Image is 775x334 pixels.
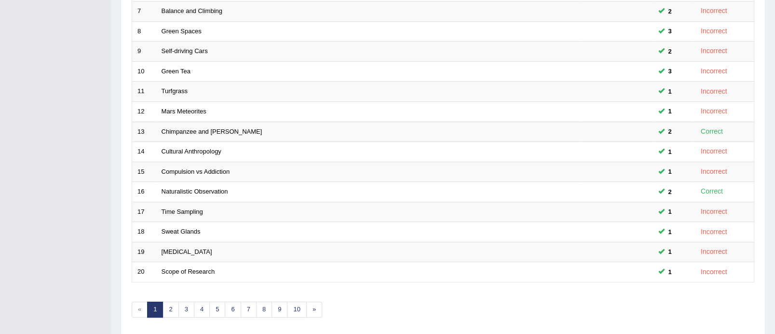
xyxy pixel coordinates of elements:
[132,42,156,62] td: 9
[665,6,676,16] span: You can still take this question
[697,226,731,237] div: Incorrect
[132,182,156,202] td: 16
[697,206,731,217] div: Incorrect
[163,302,178,318] a: 2
[162,188,228,195] a: Naturalistic Observation
[697,106,731,117] div: Incorrect
[162,87,188,95] a: Turfgrass
[162,47,208,55] a: Self-driving Cars
[665,247,676,257] span: You can still take this question
[162,148,221,155] a: Cultural Anthropology
[697,86,731,97] div: Incorrect
[697,66,731,77] div: Incorrect
[132,302,148,318] span: «
[225,302,241,318] a: 6
[665,26,676,36] span: You can still take this question
[162,128,262,135] a: Chimpanzee and [PERSON_NAME]
[162,248,212,255] a: [MEDICAL_DATA]
[697,186,727,197] div: Correct
[132,222,156,242] td: 18
[665,267,676,277] span: You can still take this question
[697,266,731,278] div: Incorrect
[132,162,156,182] td: 15
[665,86,676,97] span: You can still take this question
[194,302,210,318] a: 4
[132,262,156,282] td: 20
[256,302,272,318] a: 8
[306,302,322,318] a: »
[697,45,731,56] div: Incorrect
[287,302,306,318] a: 10
[147,302,163,318] a: 1
[132,101,156,122] td: 12
[697,26,731,37] div: Incorrect
[697,5,731,16] div: Incorrect
[162,208,203,215] a: Time Sampling
[132,122,156,142] td: 13
[665,126,676,137] span: You can still take this question
[697,166,731,177] div: Incorrect
[665,227,676,237] span: You can still take this question
[665,46,676,56] span: You can still take this question
[162,168,230,175] a: Compulsion vs Addiction
[132,1,156,22] td: 7
[162,68,190,75] a: Green Tea
[665,207,676,217] span: You can still take this question
[162,28,202,35] a: Green Spaces
[162,228,201,235] a: Sweat Glands
[241,302,257,318] a: 7
[272,302,287,318] a: 9
[697,246,731,257] div: Incorrect
[132,242,156,262] td: 19
[132,202,156,222] td: 17
[209,302,225,318] a: 5
[665,106,676,116] span: You can still take this question
[665,147,676,157] span: You can still take this question
[697,146,731,157] div: Incorrect
[665,66,676,76] span: You can still take this question
[132,82,156,102] td: 11
[162,7,222,14] a: Balance and Climbing
[132,21,156,42] td: 8
[162,268,215,275] a: Scope of Research
[697,126,727,137] div: Correct
[178,302,194,318] a: 3
[665,167,676,177] span: You can still take this question
[132,61,156,82] td: 10
[665,187,676,197] span: You can still take this question
[162,108,206,115] a: Mars Meteorites
[132,142,156,162] td: 14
